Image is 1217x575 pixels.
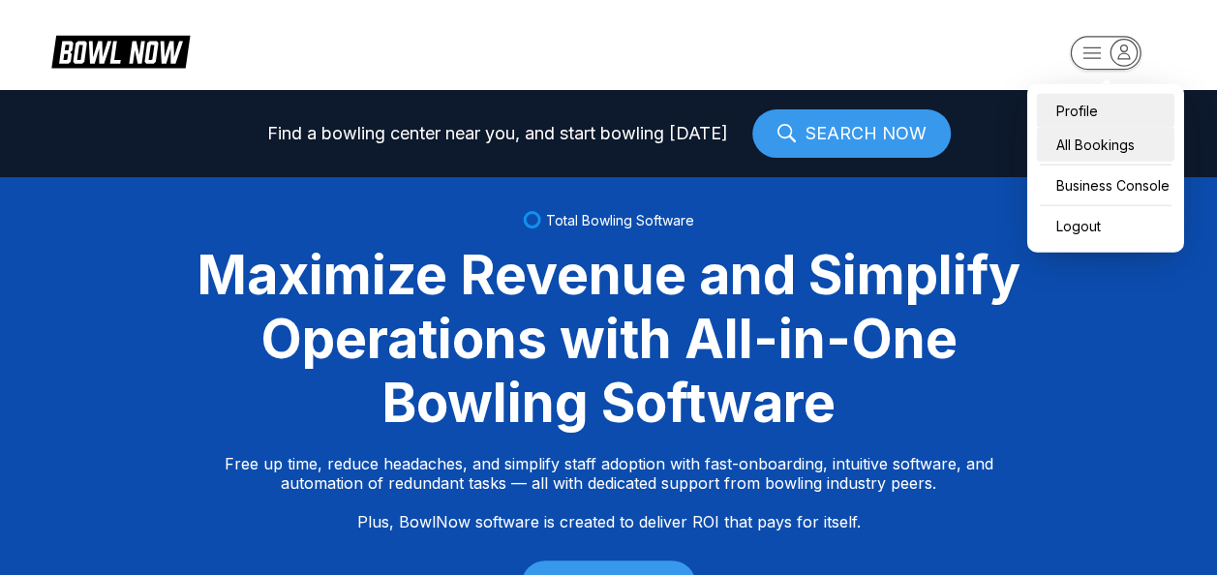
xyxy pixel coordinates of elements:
a: Profile [1037,94,1174,128]
a: SEARCH NOW [752,109,951,158]
div: Maximize Revenue and Simplify Operations with All-in-One Bowling Software [173,243,1045,435]
span: Total Bowling Software [546,212,694,228]
a: Business Console [1037,168,1174,202]
p: Free up time, reduce headaches, and simplify staff adoption with fast-onboarding, intuitive softw... [225,454,993,531]
a: All Bookings [1037,128,1174,162]
button: Logout [1037,209,1174,243]
span: Find a bowling center near you, and start bowling [DATE] [267,124,728,143]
